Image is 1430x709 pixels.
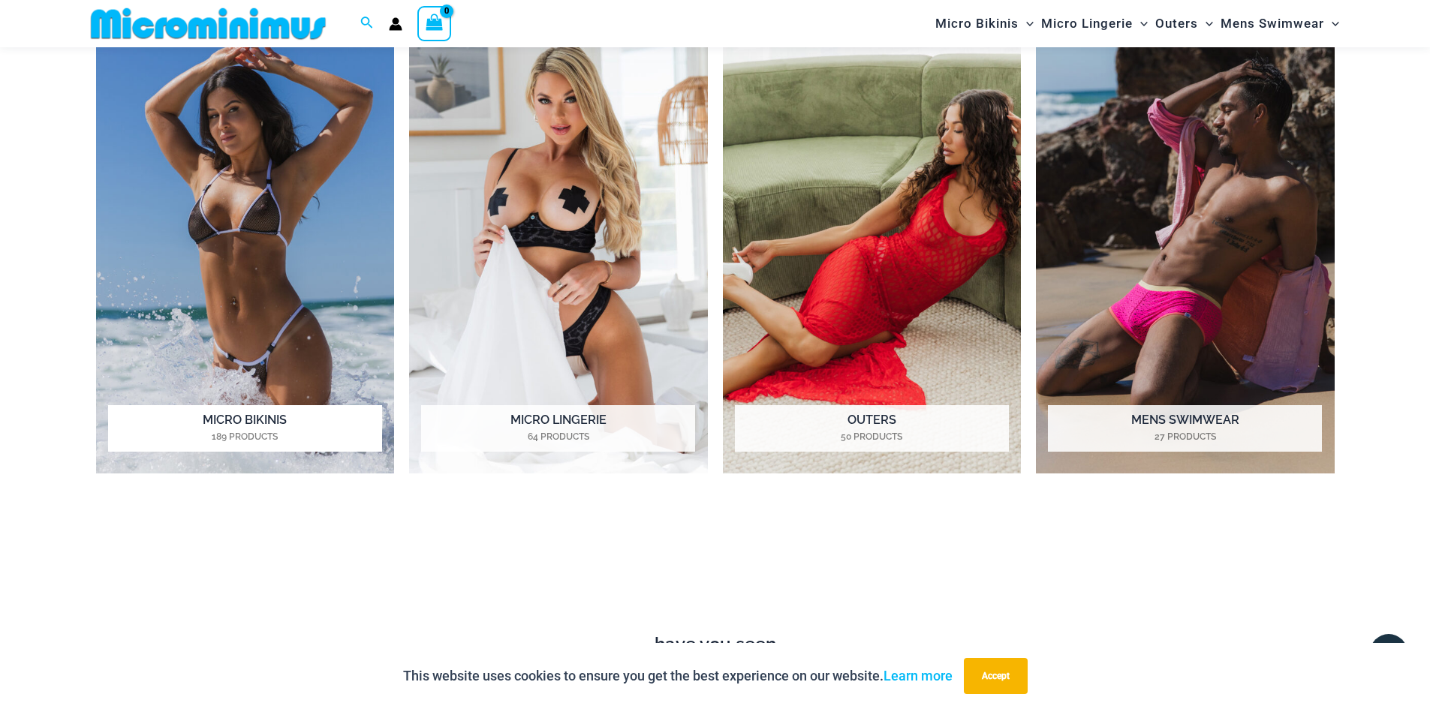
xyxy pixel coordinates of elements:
[1133,5,1148,43] span: Menu Toggle
[1019,5,1034,43] span: Menu Toggle
[735,430,1009,443] mark: 50 Products
[735,405,1009,452] h2: Outers
[85,634,1346,656] h4: have you seen
[96,513,1335,626] iframe: TrustedSite Certified
[421,430,695,443] mark: 64 Products
[1036,16,1335,474] img: Mens Swimwear
[932,5,1037,43] a: Micro BikinisMenu ToggleMenu Toggle
[1041,5,1133,43] span: Micro Lingerie
[935,5,1019,43] span: Micro Bikinis
[1152,5,1217,43] a: OutersMenu ToggleMenu Toggle
[723,16,1022,474] a: Visit product category Outers
[421,405,695,452] h2: Micro Lingerie
[409,16,708,474] a: Visit product category Micro Lingerie
[1221,5,1324,43] span: Mens Swimwear
[1037,5,1152,43] a: Micro LingerieMenu ToggleMenu Toggle
[1324,5,1339,43] span: Menu Toggle
[964,658,1028,694] button: Accept
[389,17,402,31] a: Account icon link
[1048,405,1322,452] h2: Mens Swimwear
[409,16,708,474] img: Micro Lingerie
[96,16,395,474] img: Micro Bikinis
[403,665,953,687] p: This website uses cookies to ensure you get the best experience on our website.
[929,2,1346,45] nav: Site Navigation
[108,430,382,443] mark: 189 Products
[1036,16,1335,474] a: Visit product category Mens Swimwear
[884,668,953,683] a: Learn more
[723,16,1022,474] img: Outers
[85,7,332,41] img: MM SHOP LOGO FLAT
[1048,430,1322,443] mark: 27 Products
[1155,5,1198,43] span: Outers
[96,16,395,474] a: Visit product category Micro Bikinis
[417,6,452,41] a: View Shopping Cart, empty
[360,14,374,33] a: Search icon link
[1217,5,1343,43] a: Mens SwimwearMenu ToggleMenu Toggle
[108,405,382,452] h2: Micro Bikinis
[1198,5,1213,43] span: Menu Toggle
